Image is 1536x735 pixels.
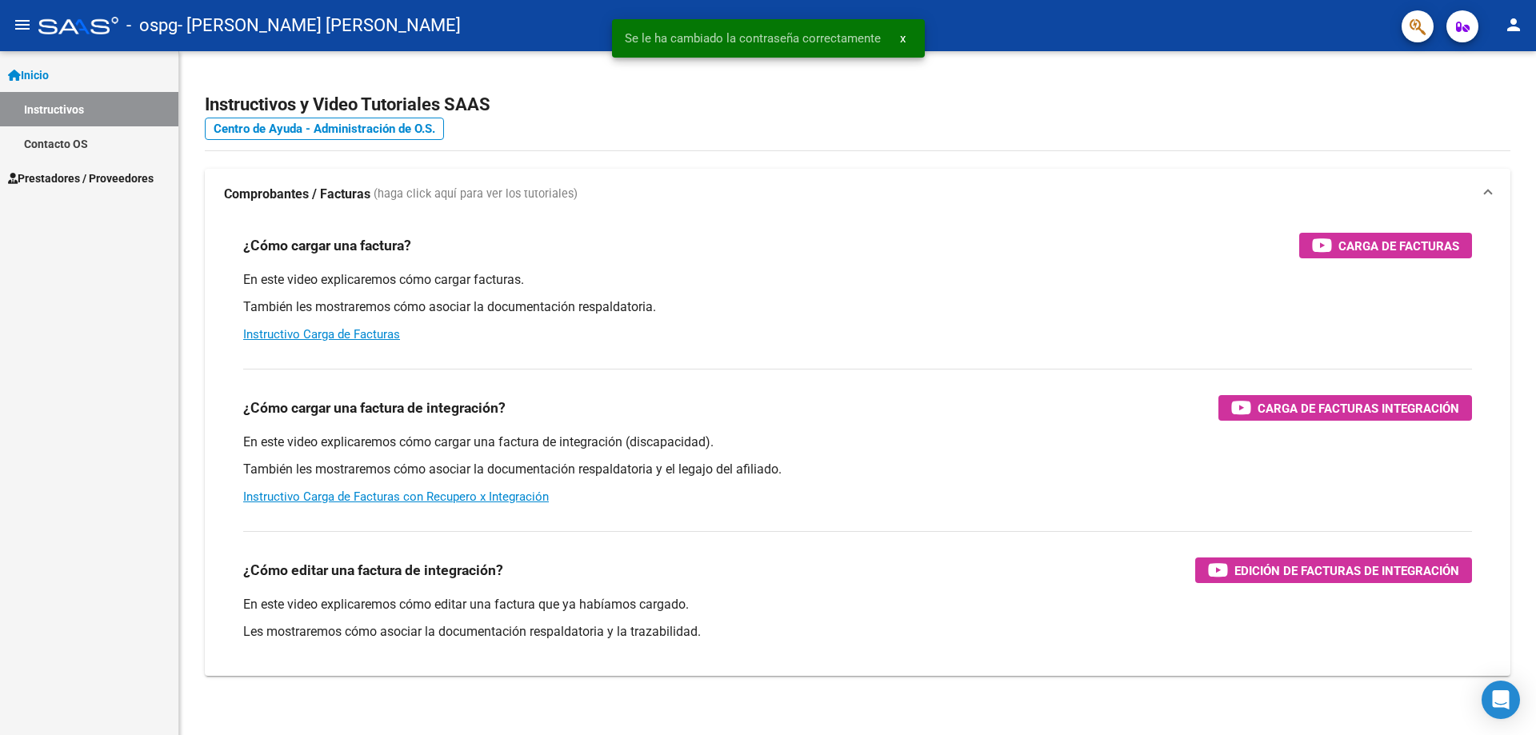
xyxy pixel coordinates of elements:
h2: Instructivos y Video Tutoriales SAAS [205,90,1510,120]
span: Carga de Facturas Integración [1258,398,1459,418]
a: Centro de Ayuda - Administración de O.S. [205,118,444,140]
mat-icon: menu [13,15,32,34]
h3: ¿Cómo cargar una factura? [243,234,411,257]
strong: Comprobantes / Facturas [224,186,370,203]
div: Open Intercom Messenger [1482,681,1520,719]
span: - [PERSON_NAME] [PERSON_NAME] [178,8,461,43]
a: Instructivo Carga de Facturas [243,327,400,342]
p: En este video explicaremos cómo editar una factura que ya habíamos cargado. [243,596,1472,613]
span: Prestadores / Proveedores [8,170,154,187]
p: También les mostraremos cómo asociar la documentación respaldatoria. [243,298,1472,316]
p: También les mostraremos cómo asociar la documentación respaldatoria y el legajo del afiliado. [243,461,1472,478]
span: Se le ha cambiado la contraseña correctamente [625,30,881,46]
p: En este video explicaremos cómo cargar facturas. [243,271,1472,289]
span: (haga click aquí para ver los tutoriales) [374,186,578,203]
div: Comprobantes / Facturas (haga click aquí para ver los tutoriales) [205,220,1510,676]
button: Edición de Facturas de integración [1195,557,1472,583]
a: Instructivo Carga de Facturas con Recupero x Integración [243,489,549,504]
h3: ¿Cómo cargar una factura de integración? [243,397,506,419]
button: x [887,24,918,53]
span: Carga de Facturas [1338,236,1459,256]
mat-icon: person [1504,15,1523,34]
span: x [900,31,906,46]
span: - ospg [126,8,178,43]
mat-expansion-panel-header: Comprobantes / Facturas (haga click aquí para ver los tutoriales) [205,169,1510,220]
button: Carga de Facturas [1299,233,1472,258]
p: En este video explicaremos cómo cargar una factura de integración (discapacidad). [243,433,1472,451]
span: Edición de Facturas de integración [1234,561,1459,581]
p: Les mostraremos cómo asociar la documentación respaldatoria y la trazabilidad. [243,623,1472,641]
button: Carga de Facturas Integración [1218,395,1472,421]
h3: ¿Cómo editar una factura de integración? [243,559,503,581]
span: Inicio [8,66,49,84]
